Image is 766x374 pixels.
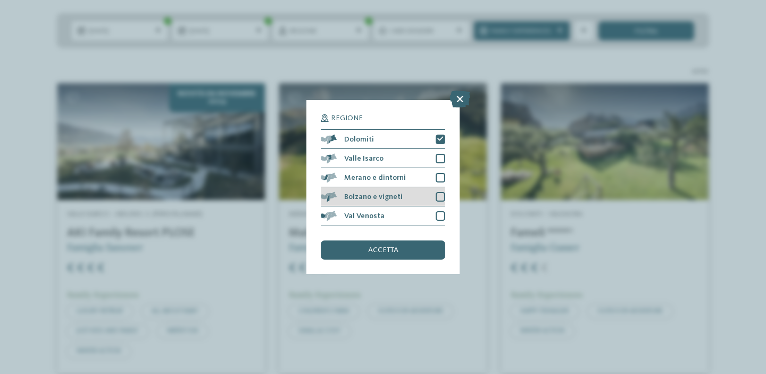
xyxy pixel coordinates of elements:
[368,246,398,254] span: accetta
[331,114,363,122] span: Regione
[344,155,384,162] span: Valle Isarco
[344,212,385,220] span: Val Venosta
[344,193,403,201] span: Bolzano e vigneti
[344,136,374,143] span: Dolomiti
[344,174,406,181] span: Merano e dintorni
